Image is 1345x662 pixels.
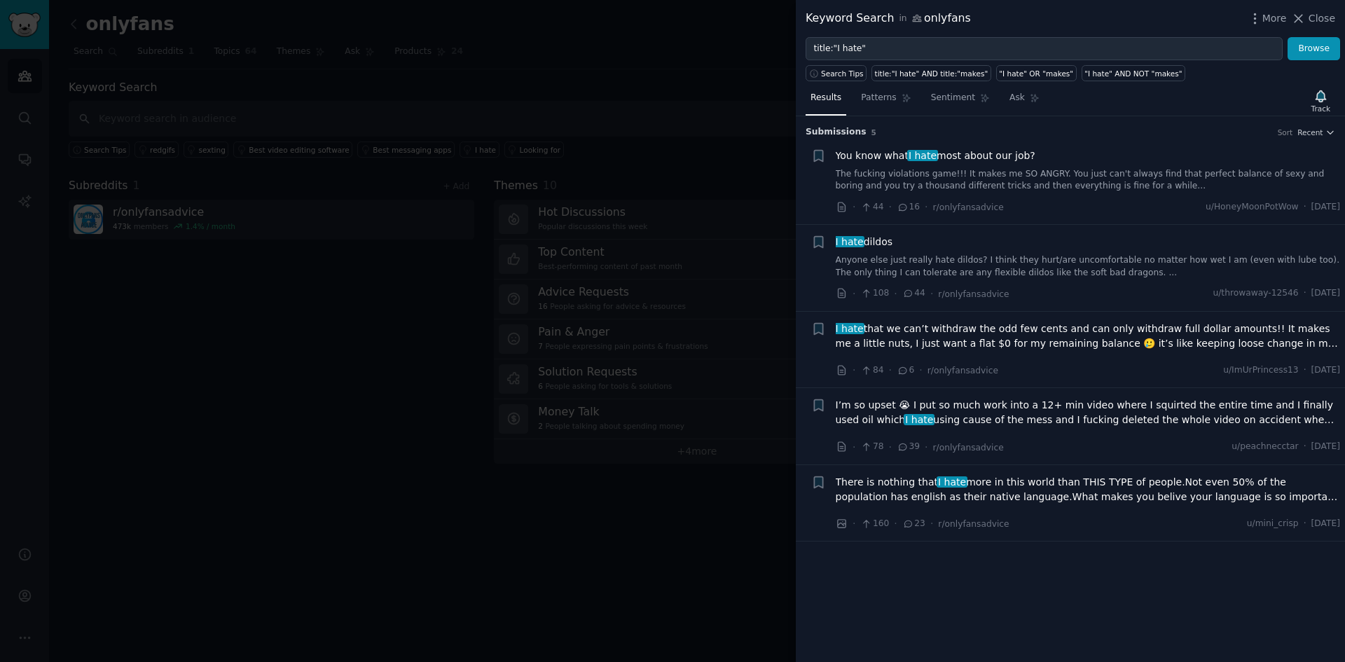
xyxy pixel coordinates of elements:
span: 5 [871,128,876,137]
button: Recent [1297,127,1335,137]
span: · [853,516,855,531]
div: "I hate" OR "makes" [999,69,1073,78]
span: · [925,200,927,214]
span: · [919,363,922,378]
span: · [930,287,933,301]
span: · [853,363,855,378]
span: [DATE] [1311,201,1340,214]
span: I hate [834,323,865,334]
span: · [853,287,855,301]
span: [DATE] [1311,518,1340,530]
input: Try a keyword related to your business [806,37,1283,61]
button: More [1248,11,1287,26]
span: · [853,440,855,455]
span: Results [811,92,841,104]
span: Sentiment [931,92,975,104]
button: Search Tips [806,65,867,81]
span: · [889,363,892,378]
span: There is nothing that more in this world than THIS TYPE of people.Not even 50% of the population ... [836,475,1341,504]
span: r/onlyfansadvice [938,289,1009,299]
a: Sentiment [926,87,995,116]
span: 44 [902,287,925,300]
span: u/HoneyMoonPotWow [1206,201,1299,214]
span: · [1304,518,1306,530]
span: 6 [897,364,914,377]
a: You know whatI hatemost about our job? [836,149,1035,163]
span: r/onlyfansadvice [933,202,1004,212]
a: I’m so upset 😭 I put so much work into a 12+ min video where I squirted the entire time and I fin... [836,398,1341,427]
span: · [1304,441,1306,453]
span: u/mini_crisp [1247,518,1299,530]
span: I hate [907,150,938,161]
span: Submission s [806,126,867,139]
span: · [894,287,897,301]
div: Keyword Search onlyfans [806,10,971,27]
span: [DATE] [1311,364,1340,377]
div: Track [1311,104,1330,113]
span: · [925,440,927,455]
span: u/peachnecctar [1232,441,1298,453]
span: · [1304,201,1306,214]
button: Track [1306,86,1335,116]
a: "I hate" OR "makes" [996,65,1077,81]
span: 16 [897,201,920,214]
span: in [899,13,906,25]
a: "I hate" AND NOT "makes" [1082,65,1185,81]
a: I hatedildos [836,235,893,249]
span: 78 [860,441,883,453]
a: Patterns [856,87,916,116]
span: r/onlyfansadvice [927,366,998,375]
span: I hate [937,476,967,488]
span: r/onlyfansadvice [933,443,1004,453]
span: · [1304,287,1306,300]
a: title:"I hate" AND title:"makes" [871,65,991,81]
span: that we can’t withdraw the odd few cents and can only withdraw full dollar amounts!! It makes me ... [836,322,1341,351]
a: Results [806,87,846,116]
span: r/onlyfansadvice [938,519,1009,529]
span: Close [1309,11,1335,26]
span: u/ImUrPrincess13 [1223,364,1298,377]
div: title:"I hate" AND title:"makes" [875,69,988,78]
span: I hate [834,236,865,247]
span: Recent [1297,127,1323,137]
span: [DATE] [1311,287,1340,300]
span: dildos [836,235,893,249]
span: Ask [1009,92,1025,104]
span: 84 [860,364,883,377]
span: I hate [904,414,934,425]
a: I hatethat we can’t withdraw the odd few cents and can only withdraw full dollar amounts!! It mak... [836,322,1341,351]
span: 44 [860,201,883,214]
a: There is nothing thatI hatemore in this world than THIS TYPE of people.Not even 50% of the popula... [836,475,1341,504]
div: Sort [1278,127,1293,137]
span: [DATE] [1311,441,1340,453]
span: 23 [902,518,925,530]
div: "I hate" AND NOT "makes" [1084,69,1182,78]
span: More [1262,11,1287,26]
a: Ask [1005,87,1044,116]
span: · [889,200,892,214]
span: · [889,440,892,455]
span: You know what most about our job? [836,149,1035,163]
span: u/throwaway-12546 [1213,287,1298,300]
a: Anyone else just really hate dildos? I think they hurt/are uncomfortable no matter how wet I am (... [836,254,1341,279]
span: · [930,516,933,531]
span: · [853,200,855,214]
span: 108 [860,287,889,300]
span: · [894,516,897,531]
span: 39 [897,441,920,453]
button: Close [1291,11,1335,26]
button: Browse [1288,37,1340,61]
span: 160 [860,518,889,530]
span: · [1304,364,1306,377]
span: Patterns [861,92,896,104]
span: Search Tips [821,69,864,78]
a: The fucking violations game!!! It makes me SO ANGRY. You just can't always find that perfect bala... [836,168,1341,193]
